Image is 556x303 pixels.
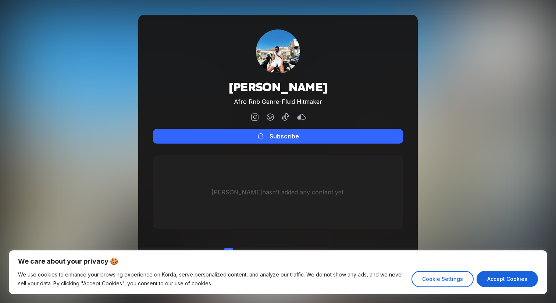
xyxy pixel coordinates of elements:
[256,29,300,74] img: 160x160
[18,257,538,266] p: We care about your privacy 🍪
[18,270,406,288] p: We use cookies to enhance your browsing experience on Korda, serve personalized content, and anal...
[477,271,538,287] button: Accept Cookies
[211,189,345,196] div: [PERSON_NAME] hasn't added any content yet.
[411,271,474,287] button: Cookie Settings
[228,80,327,94] h1: [PERSON_NAME]
[153,129,403,144] button: Subscribe
[270,133,299,140] div: Subscribe
[228,98,327,105] div: Afro Rnb Genre-Fluid Hitmaker
[256,29,300,74] div: Orin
